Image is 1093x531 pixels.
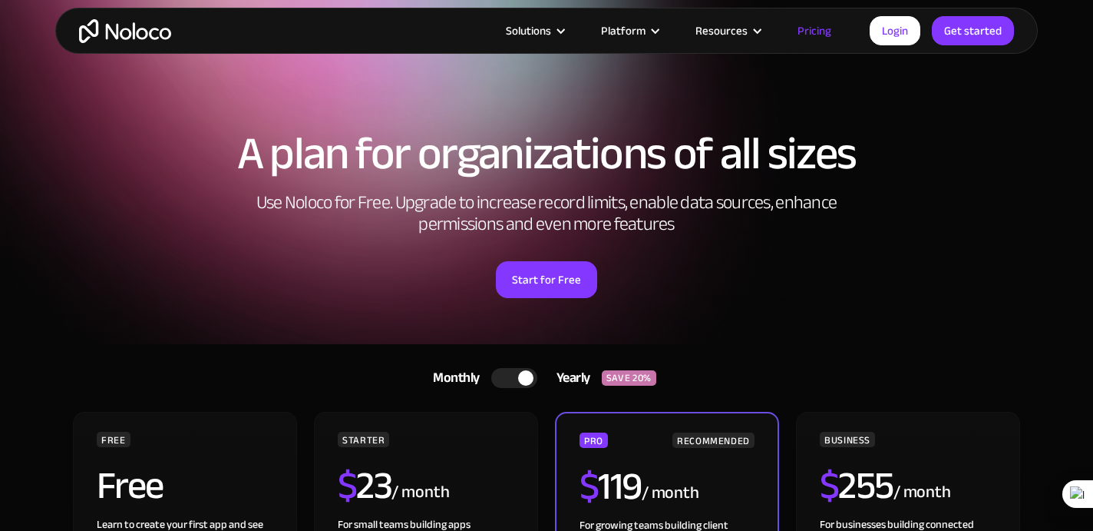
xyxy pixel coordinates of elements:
[820,450,839,522] span: $
[580,467,642,506] h2: 119
[672,433,755,448] div: RECOMMENDED
[239,192,854,235] h2: Use Noloco for Free. Upgrade to increase record limits, enable data sources, enhance permissions ...
[580,433,608,448] div: PRO
[601,21,646,41] div: Platform
[338,432,389,447] div: STARTER
[496,261,597,298] a: Start for Free
[695,21,748,41] div: Resources
[338,466,392,505] h2: 23
[79,19,171,43] a: home
[676,21,778,41] div: Resources
[414,367,491,390] div: Monthly
[537,367,602,390] div: Yearly
[338,450,357,522] span: $
[893,480,951,505] div: / month
[580,450,599,523] span: $
[642,481,699,506] div: / month
[391,480,449,505] div: / month
[71,131,1022,177] h1: A plan for organizations of all sizes
[932,16,1014,45] a: Get started
[778,21,850,41] a: Pricing
[97,432,130,447] div: FREE
[582,21,676,41] div: Platform
[487,21,582,41] div: Solutions
[602,370,656,386] div: SAVE 20%
[820,432,875,447] div: BUSINESS
[870,16,920,45] a: Login
[820,466,893,505] h2: 255
[506,21,551,41] div: Solutions
[97,466,163,505] h2: Free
